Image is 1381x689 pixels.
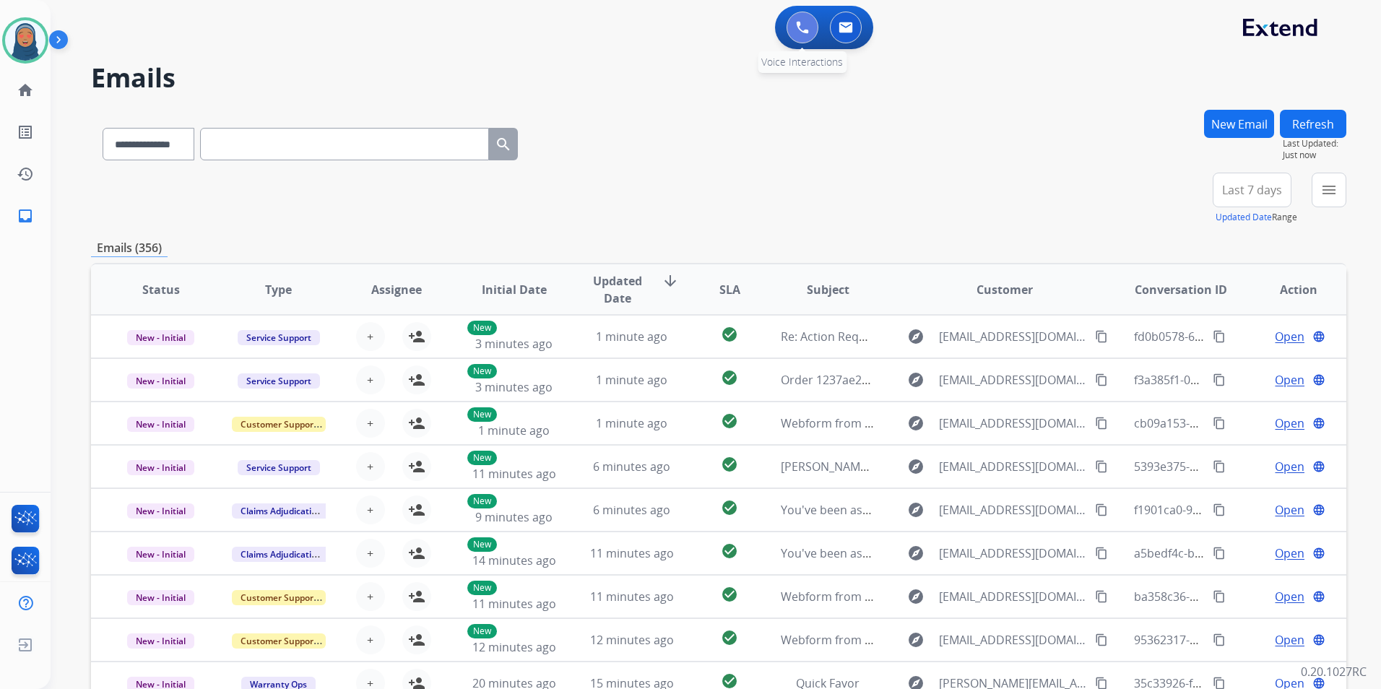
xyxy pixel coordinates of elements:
span: Open [1275,631,1304,649]
mat-icon: content_copy [1213,547,1226,560]
span: Open [1275,371,1304,389]
span: f1901ca0-9010-403b-a057-fb2bd90d0f1f [1134,502,1348,518]
span: [EMAIL_ADDRESS][DOMAIN_NAME] [939,588,1087,605]
span: + [367,545,373,562]
button: + [356,409,385,438]
h2: Emails [91,64,1346,92]
span: New - Initial [127,417,194,432]
span: Re: Action Required: You've been assigned a new service order: 4fe0597a-351f-42a9-bed5-3dcc4dc28aa8 [781,329,1344,344]
span: + [367,458,373,475]
span: Type [265,281,292,298]
mat-icon: content_copy [1213,590,1226,603]
img: avatar [5,20,46,61]
span: Customer Support [232,417,326,432]
span: Updated Date [585,272,650,307]
span: 9 minutes ago [475,509,553,525]
mat-icon: arrow_downward [662,272,679,290]
mat-icon: language [1312,417,1325,430]
mat-icon: content_copy [1213,330,1226,343]
mat-icon: content_copy [1095,633,1108,646]
span: Webform from [EMAIL_ADDRESS][DOMAIN_NAME] on [DATE] [781,415,1108,431]
span: 3 minutes ago [475,379,553,395]
span: Open [1275,588,1304,605]
mat-icon: check_circle [721,456,738,473]
button: + [356,365,385,394]
mat-icon: explore [907,458,925,475]
span: Open [1275,458,1304,475]
span: New - Initial [127,547,194,562]
span: Open [1275,328,1304,345]
p: New [467,451,497,465]
span: New - Initial [127,590,194,605]
button: + [356,322,385,351]
button: Updated Date [1216,212,1272,223]
span: Webform from [EMAIL_ADDRESS][DOMAIN_NAME] on [DATE] [781,632,1108,648]
mat-icon: person_add [408,328,425,345]
span: Service Support [238,460,320,475]
span: Initial Date [482,281,547,298]
p: 0.20.1027RC [1301,663,1367,680]
mat-icon: check_circle [721,326,738,343]
span: 3 minutes ago [475,336,553,352]
mat-icon: explore [907,631,925,649]
span: 11 minutes ago [590,545,674,561]
mat-icon: language [1312,590,1325,603]
button: + [356,582,385,611]
span: New - Initial [127,373,194,389]
span: 12 minutes ago [590,632,674,648]
mat-icon: person_add [408,415,425,432]
mat-icon: explore [907,328,925,345]
mat-icon: content_copy [1095,417,1108,430]
span: Claims Adjudication [232,547,331,562]
span: Last 7 days [1222,187,1282,193]
p: New [467,624,497,638]
mat-icon: history [17,165,34,183]
mat-icon: content_copy [1095,330,1108,343]
button: Last 7 days [1213,173,1291,207]
button: New Email [1204,110,1274,138]
span: You've been assigned a new service order: 4ef17430-0c7d-4cb2-8763-da781f06ea02 [781,502,1231,518]
mat-icon: language [1312,460,1325,473]
button: + [356,495,385,524]
span: Customer Support [232,590,326,605]
mat-icon: check_circle [721,629,738,646]
span: 12 minutes ago [472,639,556,655]
p: New [467,407,497,422]
span: Service Support [238,373,320,389]
p: New [467,537,497,552]
mat-icon: menu [1320,181,1338,199]
p: New [467,364,497,378]
mat-icon: explore [907,588,925,605]
button: + [356,539,385,568]
mat-icon: inbox [17,207,34,225]
button: Refresh [1280,110,1346,138]
mat-icon: check_circle [721,499,738,516]
span: [EMAIL_ADDRESS][DOMAIN_NAME] [939,458,1087,475]
span: 6 minutes ago [593,502,670,518]
span: f3a385f1-0147-4232-afa3-c314632e3936 [1134,372,1347,388]
mat-icon: content_copy [1213,417,1226,430]
mat-icon: check_circle [721,369,738,386]
span: Order 1237ae25-266f-44de-8605-670a22faed1f [781,372,1031,388]
mat-icon: language [1312,547,1325,560]
span: Service Support [238,330,320,345]
span: Webform from [EMAIL_ADDRESS][DOMAIN_NAME] on [DATE] [781,589,1108,604]
p: New [467,581,497,595]
span: SLA [719,281,740,298]
span: Subject [807,281,849,298]
mat-icon: content_copy [1213,460,1226,473]
span: New - Initial [127,503,194,519]
span: Voice Interactions [761,55,843,69]
mat-icon: content_copy [1213,373,1226,386]
span: + [367,631,373,649]
span: [EMAIL_ADDRESS][DOMAIN_NAME] [939,328,1087,345]
span: New - Initial [127,633,194,649]
mat-icon: content_copy [1213,503,1226,516]
span: Customer Support [232,633,326,649]
span: [EMAIL_ADDRESS][DOMAIN_NAME] [939,415,1087,432]
button: + [356,452,385,481]
span: fd0b0578-6c63-4047-881b-27f92046463b [1134,329,1353,344]
mat-icon: explore [907,371,925,389]
mat-icon: check_circle [721,542,738,560]
span: [EMAIL_ADDRESS][DOMAIN_NAME] [939,501,1087,519]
